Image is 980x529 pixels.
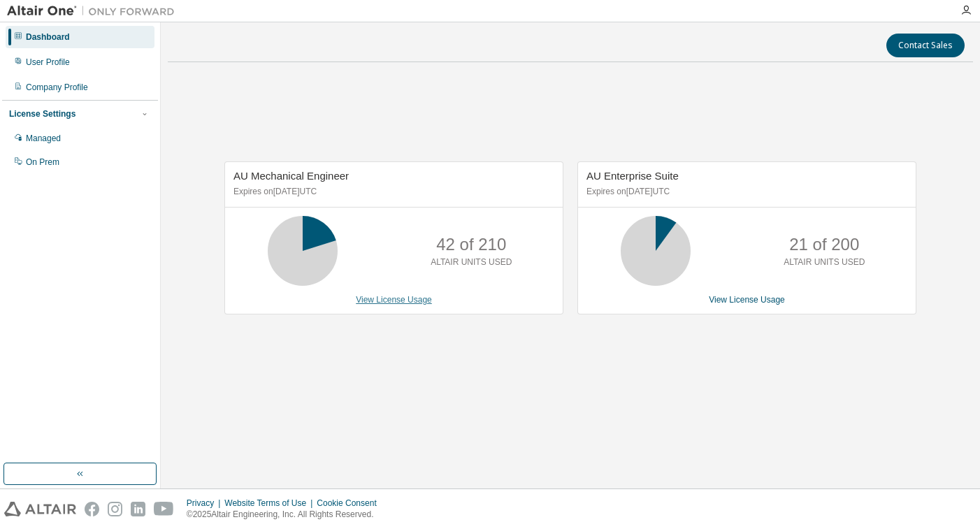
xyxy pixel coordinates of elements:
p: ALTAIR UNITS USED [431,256,512,268]
span: AU Enterprise Suite [586,170,679,182]
div: Managed [26,133,61,144]
button: Contact Sales [886,34,965,57]
a: View License Usage [709,295,785,305]
div: Dashboard [26,31,70,43]
div: On Prem [26,157,59,168]
p: 42 of 210 [436,233,506,256]
img: Altair One [7,4,182,18]
p: 21 of 200 [789,233,859,256]
a: View License Usage [356,295,432,305]
img: linkedin.svg [131,502,145,516]
img: facebook.svg [85,502,99,516]
div: Website Terms of Use [224,498,317,509]
div: Company Profile [26,82,88,93]
div: License Settings [9,108,75,119]
p: Expires on [DATE] UTC [233,186,551,198]
img: altair_logo.svg [4,502,76,516]
p: ALTAIR UNITS USED [784,256,865,268]
p: Expires on [DATE] UTC [586,186,904,198]
div: Cookie Consent [317,498,384,509]
img: youtube.svg [154,502,174,516]
img: instagram.svg [108,502,122,516]
span: AU Mechanical Engineer [233,170,349,182]
div: User Profile [26,57,70,68]
div: Privacy [187,498,224,509]
p: © 2025 Altair Engineering, Inc. All Rights Reserved. [187,509,385,521]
